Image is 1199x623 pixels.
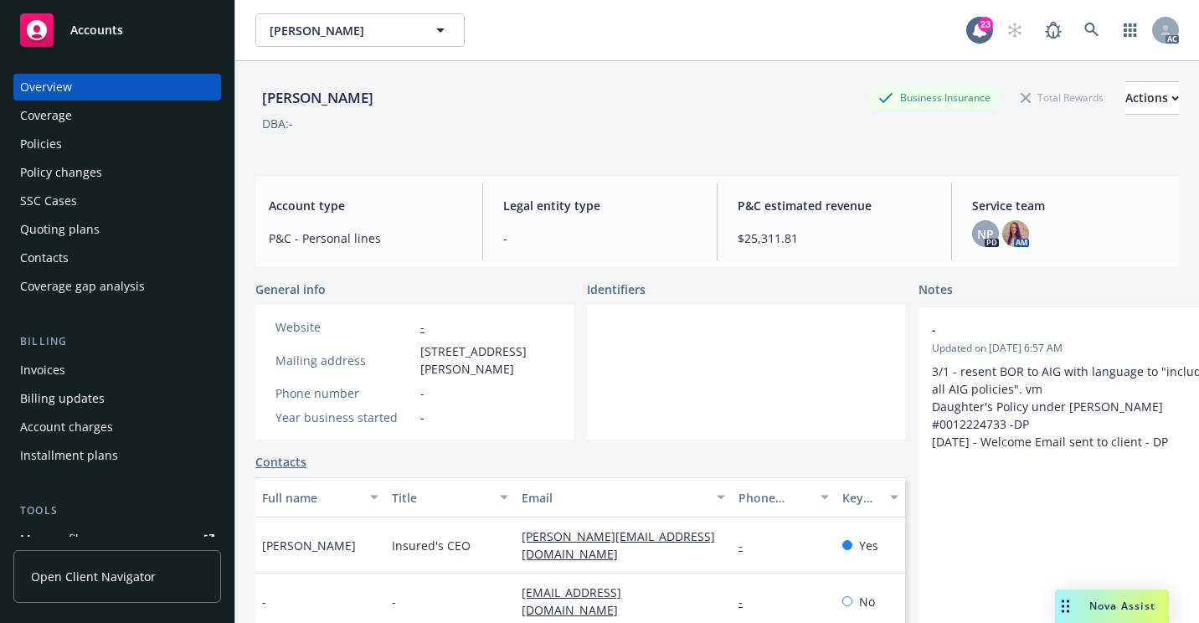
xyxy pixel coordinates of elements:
[13,442,221,469] a: Installment plans
[13,159,221,186] a: Policy changes
[978,17,993,32] div: 23
[919,281,953,301] span: Notes
[13,7,221,54] a: Accounts
[13,526,221,553] a: Manage files
[522,584,631,618] a: [EMAIL_ADDRESS][DOMAIN_NAME]
[20,245,69,271] div: Contacts
[1055,590,1076,623] div: Drag to move
[70,23,123,37] span: Accounts
[738,594,756,610] a: -
[503,197,697,214] span: Legal entity type
[515,477,732,517] button: Email
[13,188,221,214] a: SSC Cases
[977,225,994,243] span: NP
[20,74,72,100] div: Overview
[859,593,875,610] span: No
[20,414,113,440] div: Account charges
[20,188,77,214] div: SSC Cases
[522,489,707,507] div: Email
[20,131,62,157] div: Policies
[1114,13,1147,47] a: Switch app
[20,357,65,384] div: Invoices
[392,537,471,554] span: Insured's CEO
[255,13,465,47] button: [PERSON_NAME]
[385,477,515,517] button: Title
[20,442,118,469] div: Installment plans
[1125,82,1179,114] div: Actions
[13,216,221,243] a: Quoting plans
[738,229,931,247] span: $25,311.81
[972,197,1166,214] span: Service team
[262,115,293,132] div: DBA: -
[870,87,999,108] div: Business Insurance
[420,319,425,335] a: -
[859,537,878,554] span: Yes
[20,216,100,243] div: Quoting plans
[20,273,145,300] div: Coverage gap analysis
[998,13,1032,47] a: Start snowing
[522,528,715,562] a: [PERSON_NAME][EMAIL_ADDRESS][DOMAIN_NAME]
[262,489,360,507] div: Full name
[13,102,221,129] a: Coverage
[587,281,646,298] span: Identifiers
[20,385,105,412] div: Billing updates
[1125,81,1179,115] button: Actions
[255,453,306,471] a: Contacts
[13,273,221,300] a: Coverage gap analysis
[255,281,326,298] span: General info
[269,229,462,247] span: P&C - Personal lines
[13,131,221,157] a: Policies
[932,321,1180,338] span: -
[738,197,931,214] span: P&C estimated revenue
[20,159,102,186] div: Policy changes
[262,593,266,610] span: -
[392,593,396,610] span: -
[13,385,221,412] a: Billing updates
[275,384,414,402] div: Phone number
[420,342,553,378] span: [STREET_ADDRESS][PERSON_NAME]
[420,384,425,402] span: -
[255,87,380,109] div: [PERSON_NAME]
[275,318,414,336] div: Website
[1055,590,1169,623] button: Nova Assist
[262,537,356,554] span: [PERSON_NAME]
[738,538,756,553] a: -
[836,477,905,517] button: Key contact
[738,489,810,507] div: Phone number
[13,357,221,384] a: Invoices
[13,414,221,440] a: Account charges
[255,477,385,517] button: Full name
[270,22,414,39] span: [PERSON_NAME]
[269,197,462,214] span: Account type
[20,102,72,129] div: Coverage
[1075,13,1109,47] a: Search
[420,409,425,426] span: -
[13,502,221,519] div: Tools
[275,409,414,426] div: Year business started
[13,74,221,100] a: Overview
[1012,87,1112,108] div: Total Rewards
[1089,599,1155,613] span: Nova Assist
[20,526,91,553] div: Manage files
[1002,220,1029,247] img: photo
[13,333,221,350] div: Billing
[31,568,156,585] span: Open Client Navigator
[275,352,414,369] div: Mailing address
[842,489,880,507] div: Key contact
[732,477,836,517] button: Phone number
[503,229,697,247] span: -
[1037,13,1070,47] a: Report a Bug
[392,489,490,507] div: Title
[13,245,221,271] a: Contacts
